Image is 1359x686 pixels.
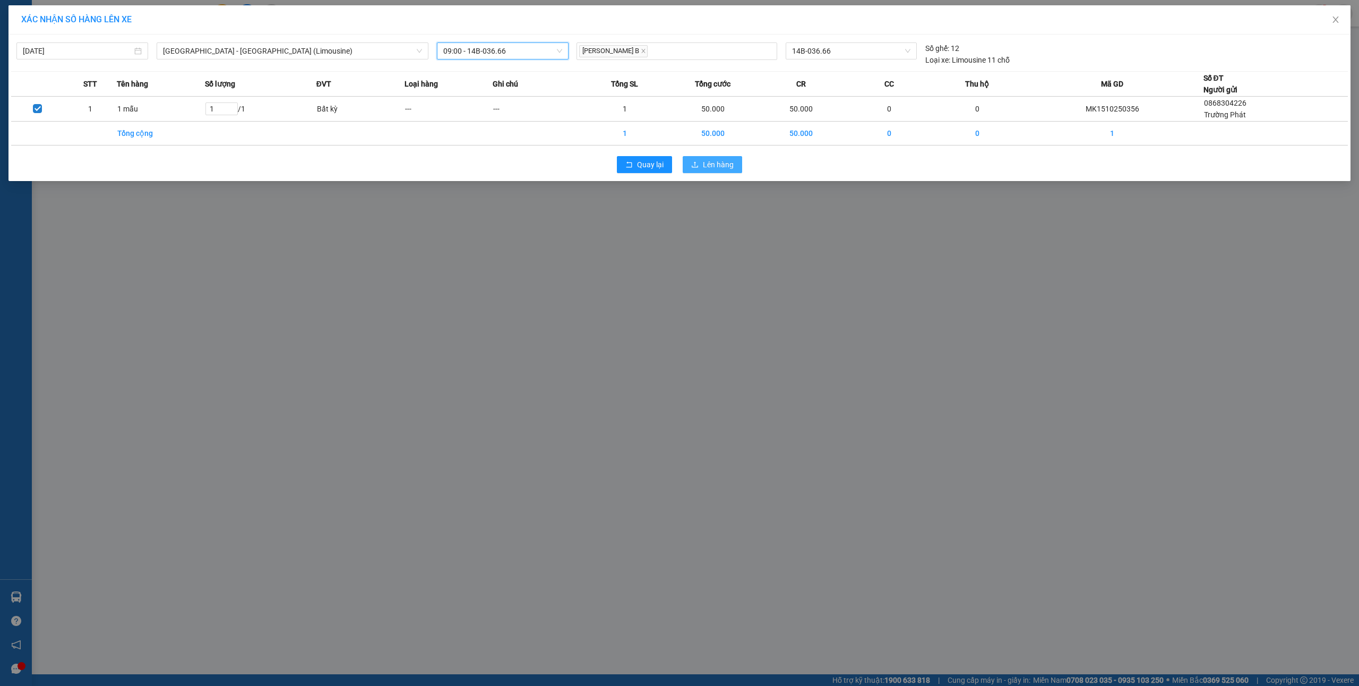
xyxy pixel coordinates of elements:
[12,71,105,99] span: Gửi hàng Hạ Long: Hotline:
[933,97,1021,122] td: 0
[205,97,316,122] td: / 1
[163,43,422,59] span: Hà Nội - Hạ Long (Limousine)
[21,14,132,24] span: XÁC NHẬN SỐ HÀNG LÊN XE
[405,78,438,90] span: Loại hàng
[1331,15,1340,24] span: close
[416,48,423,54] span: down
[796,78,806,90] span: CR
[117,97,205,122] td: 1 mẫu
[637,159,664,170] span: Quay lại
[695,78,730,90] span: Tổng cước
[1101,78,1123,90] span: Mã GD
[581,122,669,145] td: 1
[581,97,669,122] td: 1
[757,97,845,122] td: 50.000
[1021,122,1203,145] td: 1
[925,42,959,54] div: 12
[617,156,672,173] button: rollbackQuay lại
[669,97,757,122] td: 50.000
[933,122,1021,145] td: 0
[965,78,989,90] span: Thu hộ
[205,78,235,90] span: Số lượng
[625,161,633,169] span: rollback
[1021,97,1203,122] td: MK1510250356
[757,122,845,145] td: 50.000
[1204,110,1246,119] span: Trường Phát
[641,48,646,54] span: close
[611,78,638,90] span: Tổng SL
[792,43,910,59] span: 14B-036.66
[1321,5,1351,35] button: Close
[925,54,1010,66] div: Limousine 11 chỗ
[925,54,950,66] span: Loại xe:
[64,97,117,122] td: 1
[405,97,493,122] td: ---
[1204,99,1246,107] span: 0868304226
[83,78,97,90] span: STT
[703,159,734,170] span: Lên hàng
[316,78,331,90] span: ĐVT
[669,122,757,145] td: 50.000
[25,50,109,68] strong: 0888 827 827 - 0848 827 827
[925,42,949,54] span: Số ghế:
[845,97,933,122] td: 0
[23,45,132,57] input: 15/10/2025
[14,5,102,28] strong: Công ty TNHH Phúc Xuyên
[316,97,405,122] td: Bất kỳ
[691,161,699,169] span: upload
[493,97,581,122] td: ---
[845,122,933,145] td: 0
[443,43,562,59] span: 09:00 - 14B-036.66
[579,45,648,57] span: [PERSON_NAME] B
[683,156,742,173] button: uploadLên hàng
[7,31,109,68] span: Gửi hàng [GEOGRAPHIC_DATA]: Hotline:
[8,40,109,59] strong: 024 3236 3236 -
[493,78,518,90] span: Ghi chú
[117,122,205,145] td: Tổng cộng
[1203,72,1237,96] div: Số ĐT Người gửi
[884,78,894,90] span: CC
[117,78,148,90] span: Tên hàng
